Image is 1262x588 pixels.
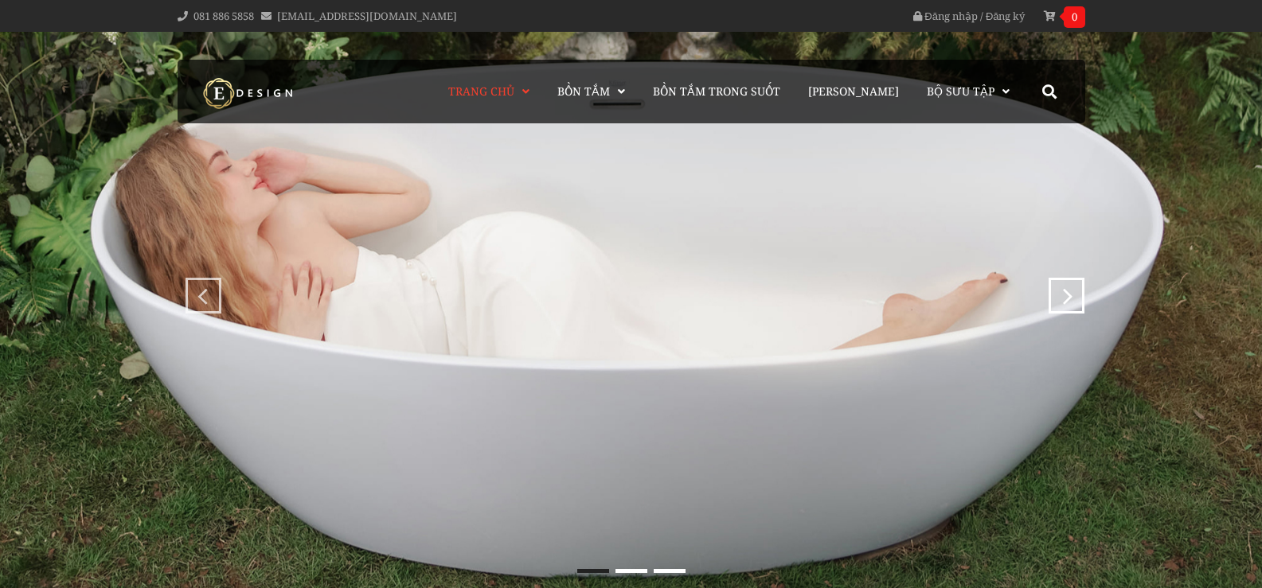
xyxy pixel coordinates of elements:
a: [PERSON_NAME] [796,60,911,123]
div: prev [189,278,209,298]
a: Bồn Tắm [545,60,637,123]
span: 0 [1064,6,1085,28]
span: Bộ Sưu Tập [927,84,994,99]
a: Trang chủ [440,60,541,123]
a: Bồn Tắm Trong Suốt [641,60,792,123]
a: Bộ Sưu Tập [915,60,1022,123]
a: [EMAIL_ADDRESS][DOMAIN_NAME] [277,9,457,23]
img: logo Kreiner Germany - Edesign Interior [189,77,309,109]
span: Bồn Tắm [557,84,610,99]
span: [PERSON_NAME] [808,84,899,99]
span: / [980,9,983,23]
span: Trang chủ [448,84,514,99]
span: Bồn Tắm Trong Suốt [653,84,780,99]
a: 081 886 5858 [193,9,254,23]
div: next [1053,278,1073,298]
